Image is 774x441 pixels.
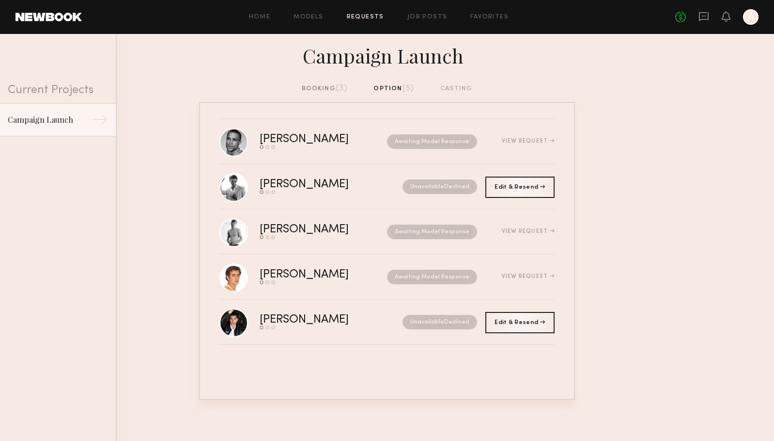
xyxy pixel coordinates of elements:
nb-request-status: Awaiting Model Response [387,225,477,239]
a: [PERSON_NAME]Awaiting Model ResponseView Request [219,119,555,164]
a: [PERSON_NAME]Awaiting Model ResponseView Request [219,255,555,300]
div: Campaign Launch [199,42,575,68]
div: booking [302,83,348,94]
a: Job Posts [407,14,448,20]
nb-request-status: Awaiting Model Response [387,134,477,149]
span: Edit & Resend [495,184,545,190]
div: [PERSON_NAME] [260,224,368,235]
div: [PERSON_NAME] [260,134,368,145]
a: Home [249,14,271,20]
span: Edit & Resend [495,320,545,326]
div: View Request [502,138,555,144]
div: → [92,112,108,131]
nb-request-status: Unavailable Declined [402,180,477,194]
span: (3) [336,84,348,92]
div: [PERSON_NAME] [260,314,376,326]
a: Models [294,14,323,20]
a: [PERSON_NAME]UnavailableDeclined [219,164,555,210]
a: [PERSON_NAME]UnavailableDeclined [219,300,555,345]
div: View Request [502,274,555,279]
div: [PERSON_NAME] [260,269,368,280]
nb-request-status: Unavailable Declined [402,315,477,329]
a: Requests [347,14,384,20]
nb-request-status: Awaiting Model Response [387,270,477,284]
div: View Request [502,229,555,234]
div: Campaign Launch [8,114,92,126]
a: [PERSON_NAME]Awaiting Model ResponseView Request [219,210,555,255]
a: Favorites [470,14,509,20]
a: A [743,9,759,25]
div: [PERSON_NAME] [260,179,376,190]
